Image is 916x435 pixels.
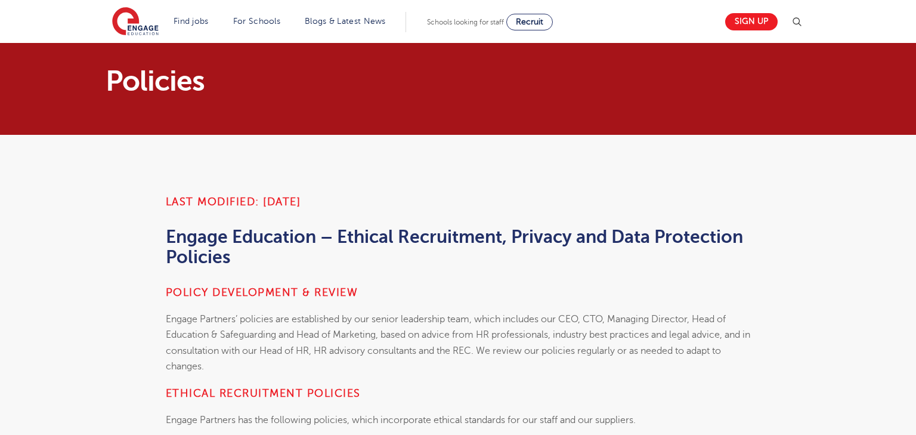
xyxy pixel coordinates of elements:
[506,14,553,30] a: Recruit
[233,17,280,26] a: For Schools
[166,196,301,208] strong: Last Modified: [DATE]
[166,387,361,399] strong: ETHICAL RECRUITMENT POLICIES
[166,311,751,374] p: Engage Partners’ policies are established by our senior leadership team, which includes our CEO, ...
[725,13,778,30] a: Sign up
[427,18,504,26] span: Schools looking for staff
[305,17,386,26] a: Blogs & Latest News
[166,286,358,298] strong: Policy development & review
[166,227,751,267] h2: Engage Education – Ethical Recruitment, Privacy and Data Protection Policies
[112,7,159,37] img: Engage Education
[516,17,543,26] span: Recruit
[106,67,570,95] h1: Policies
[166,412,751,428] p: Engage Partners has the following policies, which incorporate ethical standards for our staff and...
[174,17,209,26] a: Find jobs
